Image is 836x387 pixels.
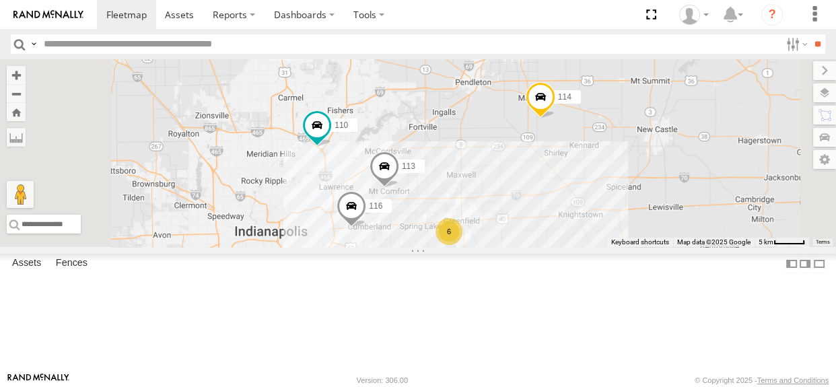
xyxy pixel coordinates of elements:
a: Terms and Conditions [757,376,829,384]
label: Search Query [28,34,39,54]
button: Keyboard shortcuts [611,238,669,247]
span: 113 [402,162,415,171]
span: Map data ©2025 Google [677,238,751,246]
label: Search Filter Options [781,34,810,54]
span: 114 [558,92,571,102]
i: ? [761,4,783,26]
a: Terms [816,240,830,245]
span: 116 [369,201,382,211]
button: Zoom in [7,66,26,84]
label: Measure [7,128,26,147]
label: Assets [5,254,48,273]
span: 5 km [759,238,773,246]
button: Zoom Home [7,103,26,121]
button: Map Scale: 5 km per 43 pixels [755,238,809,247]
span: 110 [335,120,348,130]
label: Dock Summary Table to the Left [785,254,798,273]
a: Visit our Website [7,374,69,387]
button: Drag Pegman onto the map to open Street View [7,181,34,208]
label: Fences [49,254,94,273]
img: rand-logo.svg [13,10,83,20]
div: Version: 306.00 [357,376,408,384]
label: Map Settings [813,150,836,169]
div: Brandon Hickerson [674,5,713,25]
label: Dock Summary Table to the Right [798,254,812,273]
div: © Copyright 2025 - [695,376,829,384]
label: Hide Summary Table [812,254,826,273]
button: Zoom out [7,84,26,103]
div: 6 [436,218,462,245]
